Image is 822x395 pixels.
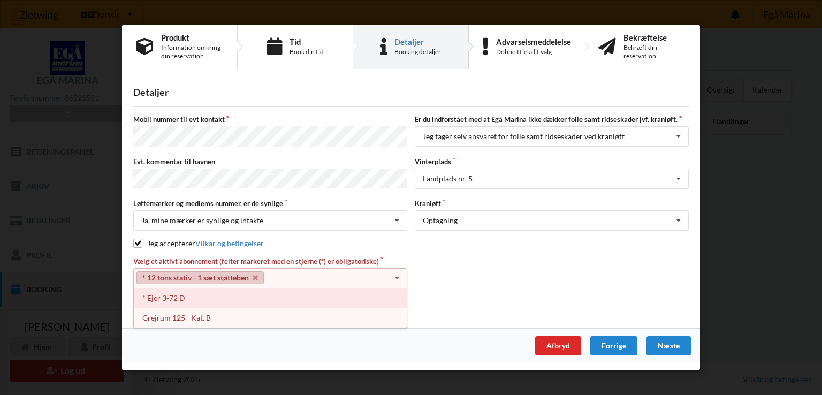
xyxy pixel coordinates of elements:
div: Landplads nr. 5 [423,175,473,183]
div: Produkt [161,33,223,42]
div: Detaljer [394,37,441,46]
div: Booking detaljer [394,48,441,56]
label: Mobil nummer til evt kontakt [133,115,407,124]
div: Detaljer [133,86,689,98]
label: Evt. kommentar til havnen [133,157,407,166]
label: Løftemærker og medlems nummer, er de synlige [133,199,407,208]
label: Jeg accepterer [133,239,264,248]
div: Book din tid [290,48,324,56]
div: Afbryd [535,336,581,355]
div: Optagning [423,217,458,224]
div: Forrige [590,336,637,355]
div: Jeg tager selv ansvaret for folie samt ridseskader ved kranløft [423,133,625,140]
label: Vinterplads [415,157,689,166]
div: Tid [290,37,324,46]
label: Er du indforstået med at Egå Marina ikke dækker folie samt ridseskader jvf. kranløft. [415,115,689,124]
div: Grejrum 125 - Kat. B [134,308,407,328]
label: Vælg et aktivt abonnement (felter markeret med en stjerne (*) er obligatoriske) [133,256,407,266]
a: * 12 tons stativ - 1 sæt støtteben [136,271,264,284]
div: Bekræftelse [623,33,686,42]
div: Næste [646,336,691,355]
div: Dobbelttjek dit valg [496,48,571,56]
label: Kranløft [415,199,689,208]
div: Bekræft din reservation [623,43,686,60]
div: Information omkring din reservation [161,43,223,60]
div: Ja, mine mærker er synlige og intakte [141,217,263,224]
a: Vilkår og betingelser [195,239,264,248]
div: Advarselsmeddelelse [496,37,571,46]
div: * Ejer 3-72 D [134,288,407,308]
